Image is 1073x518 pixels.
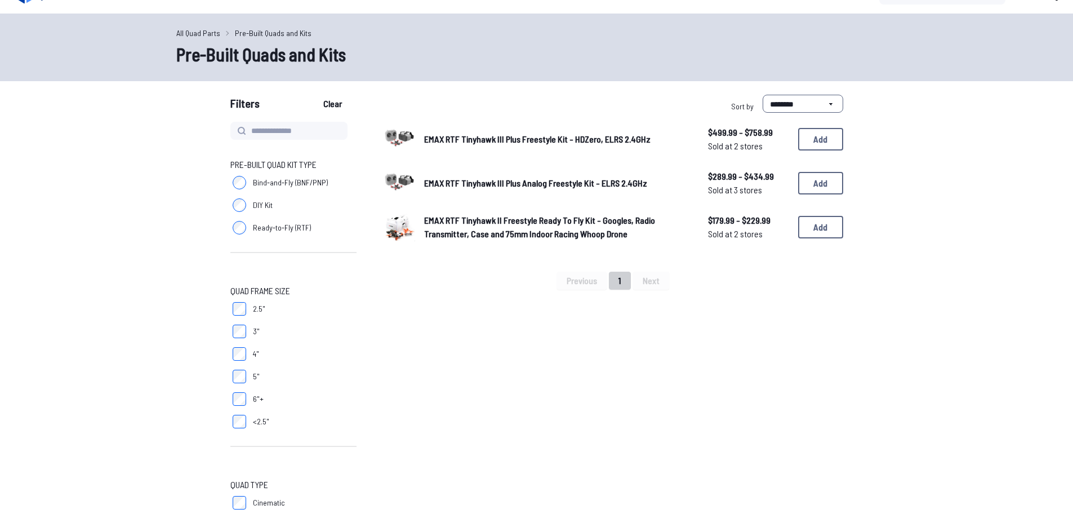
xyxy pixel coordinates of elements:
span: $499.99 - $758.99 [708,126,789,139]
span: Sold at 3 stores [708,183,789,197]
input: Cinematic [233,496,246,510]
input: 5" [233,370,246,383]
a: Pre-Built Quads and Kits [235,27,311,39]
span: Cinematic [253,497,285,508]
span: DIY Kit [253,200,273,211]
input: 2.5" [233,302,246,316]
a: image [384,122,415,157]
a: EMAX RTF Tinyhawk III Plus Analog Freestyle Kit - ELRS 2.4GHz [424,176,690,190]
span: 4" [253,348,259,360]
span: Quad Type [230,478,268,492]
span: Sold at 2 stores [708,139,789,153]
select: Sort by [763,95,843,113]
button: Add [798,128,843,150]
a: All Quad Parts [176,27,220,39]
input: Bind-and-Fly (BNF/PNP) [233,176,246,189]
h1: Pre-Built Quads and Kits [176,41,897,68]
a: image [384,166,415,201]
span: EMAX RTF Tinyhawk III Plus Analog Freestyle Kit - ELRS 2.4GHz [424,178,647,188]
a: EMAX RTF Tinyhawk III Plus Freestyle Kit - HDZero, ELRS 2.4GHz [424,132,690,146]
button: 1 [609,272,631,290]
span: EMAX RTF Tinyhawk III Plus Freestyle Kit - HDZero, ELRS 2.4GHz [424,134,651,144]
span: $289.99 - $434.99 [708,170,789,183]
span: Filters [230,95,260,117]
span: Sort by [731,101,754,111]
input: 3" [233,325,246,338]
a: image [384,210,415,245]
input: 4" [233,347,246,361]
span: 5" [253,371,260,382]
input: DIY Kit [233,198,246,212]
span: Ready-to-Fly (RTF) [253,222,311,233]
button: Add [798,172,843,194]
img: image [384,166,415,197]
span: EMAX RTF Tinyhawk II Freestyle Ready To Fly Kit - Googles, Radio Transmitter, Case and 75mm Indoo... [424,215,655,239]
input: <2.5" [233,415,246,428]
img: image [384,210,415,241]
span: 3" [253,326,260,337]
span: 6"+ [253,393,264,405]
button: Clear [314,95,351,113]
span: Quad Frame Size [230,284,290,298]
input: 6"+ [233,392,246,406]
span: Pre-Built Quad Kit Type [230,158,317,171]
img: image [384,122,415,153]
span: Bind-and-Fly (BNF/PNP) [253,177,328,188]
span: 2.5" [253,303,265,315]
input: Ready-to-Fly (RTF) [233,221,246,234]
span: Sold at 2 stores [708,227,789,241]
button: Add [798,216,843,238]
span: $179.99 - $229.99 [708,214,789,227]
span: <2.5" [253,416,269,427]
a: EMAX RTF Tinyhawk II Freestyle Ready To Fly Kit - Googles, Radio Transmitter, Case and 75mm Indoo... [424,214,690,241]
